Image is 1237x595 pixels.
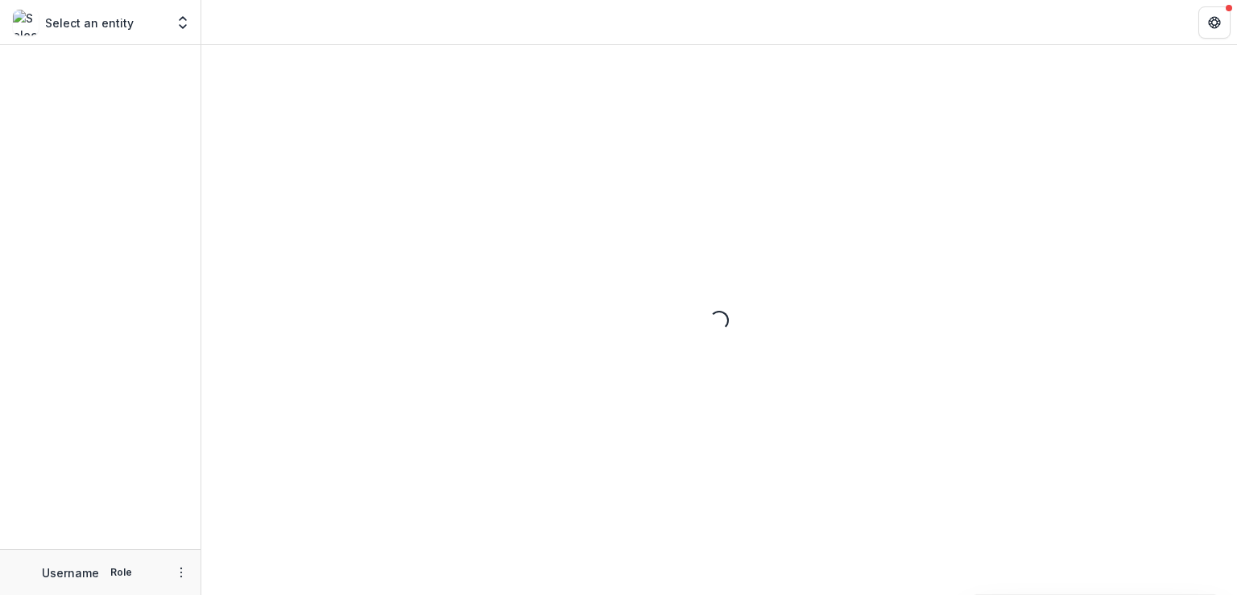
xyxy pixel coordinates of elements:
[42,564,99,581] p: Username
[172,6,194,39] button: Open entity switcher
[45,14,134,31] p: Select an entity
[1198,6,1231,39] button: Get Help
[172,563,191,582] button: More
[13,10,39,35] img: Select an entity
[105,565,137,580] p: Role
